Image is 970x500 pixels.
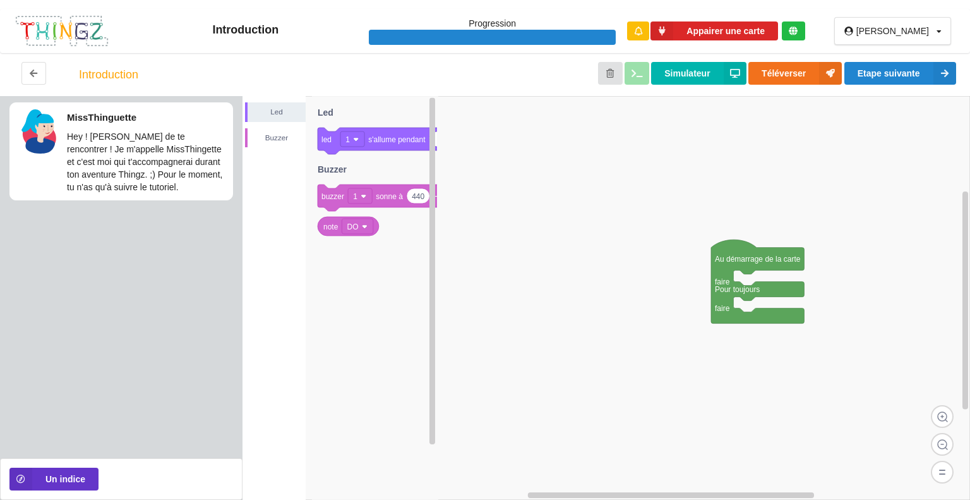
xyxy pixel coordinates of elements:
text: Led [318,107,333,118]
button: Annuler les modifications et revenir au début de l'étape [598,62,623,85]
p: Progression [369,17,616,30]
div: [PERSON_NAME] [856,27,929,35]
text: faire [715,277,730,286]
text: 1 [353,192,357,201]
button: Téléverser [748,62,842,85]
div: Introduction [123,23,369,37]
text: buzzer [321,192,344,201]
p: MissThinguette [67,111,226,124]
p: Hey ! [PERSON_NAME] de te rencontrer ! Je m'appelle MissThingette et c'est moi qui t'accompagnera... [67,130,226,193]
button: Appairer une carte [650,21,778,41]
div: Tu es connecté au serveur de création de Thingz [782,21,805,40]
button: Etape suivante [844,62,956,85]
text: 1 [345,135,350,144]
text: 440 [412,192,424,201]
img: thingz_logo.png [15,15,109,48]
button: Simulateur [651,62,746,85]
text: Buzzer [318,164,347,174]
text: note [323,223,338,231]
text: led [321,135,332,144]
text: faire [715,304,730,313]
div: Introduction [79,68,138,81]
div: Buzzer [248,131,306,144]
text: sonne à [376,192,403,201]
text: DO [347,223,359,231]
div: Led [248,106,306,118]
text: Au démarrage de la carte [715,255,801,264]
text: Pour toujours [715,285,760,294]
text: s'allume pendant [368,135,426,144]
